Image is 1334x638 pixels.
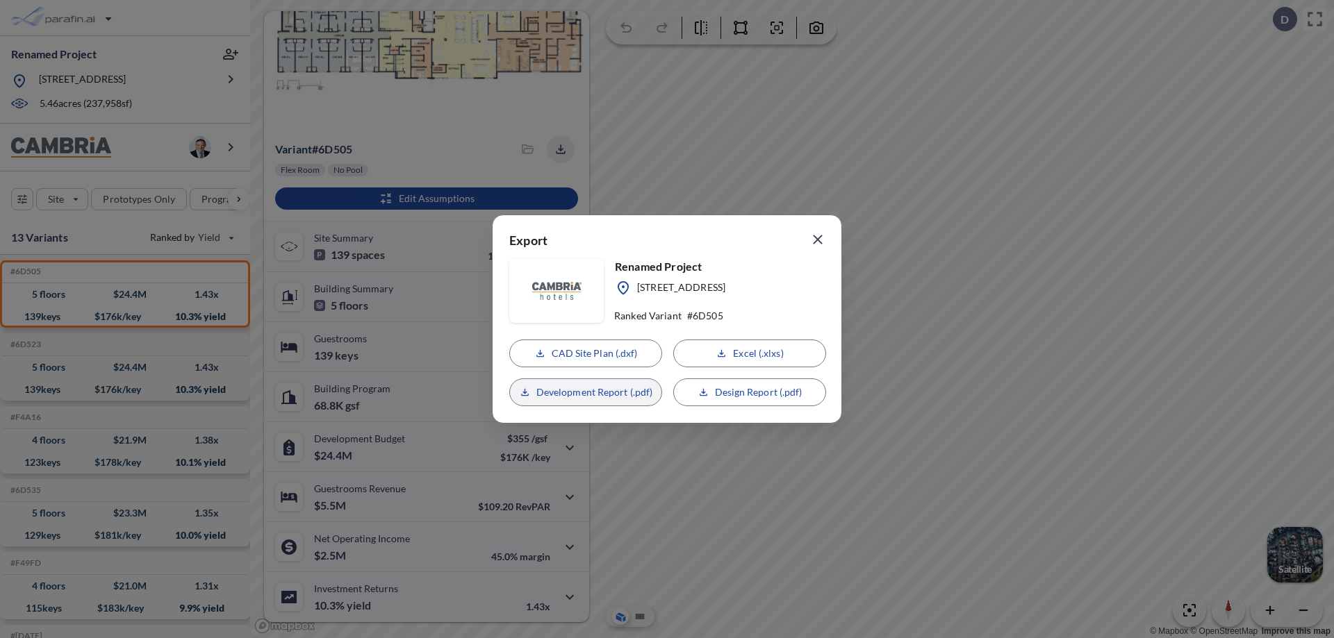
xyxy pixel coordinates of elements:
[532,282,582,299] img: floorplanBranLogoPlug
[687,310,723,322] p: # 6D505
[509,339,662,367] button: CAD Site Plan (.dxf)
[715,385,802,399] p: Design Report (.pdf)
[637,280,725,296] p: [STREET_ADDRESS]
[733,346,783,360] p: Excel (.xlxs)
[673,339,826,367] button: Excel (.xlxs)
[615,259,725,274] p: Renamed Project
[509,378,662,406] button: Development Report (.pdf)
[509,232,547,253] p: Export
[614,310,682,322] p: Ranked Variant
[552,346,638,360] p: CAD Site Plan (.dxf)
[536,385,653,399] p: Development Report (.pdf)
[673,378,826,406] button: Design Report (.pdf)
